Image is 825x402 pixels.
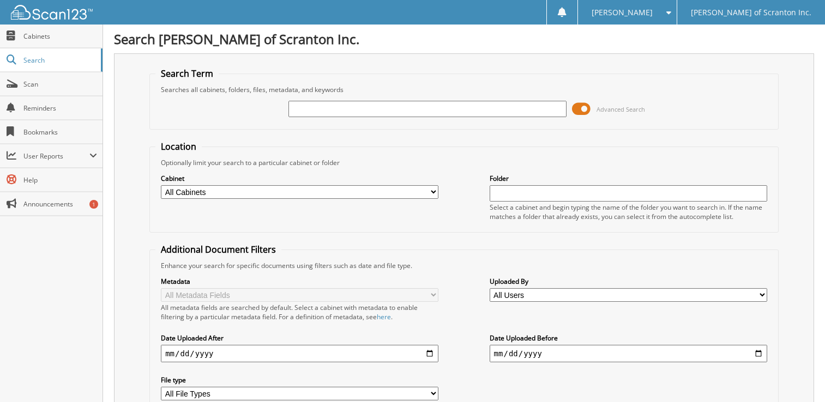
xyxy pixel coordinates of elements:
[155,243,281,255] legend: Additional Document Filters
[155,85,773,94] div: Searches all cabinets, folders, files, metadata, and keywords
[490,174,767,183] label: Folder
[155,158,773,167] div: Optionally limit your search to a particular cabinet or folder
[89,200,98,209] div: 1
[161,174,438,183] label: Cabinet
[155,141,202,153] legend: Location
[23,56,95,65] span: Search
[161,345,438,362] input: start
[23,151,89,161] span: User Reports
[161,375,438,385] label: File type
[597,105,645,113] span: Advanced Search
[592,9,653,16] span: [PERSON_NAME]
[155,261,773,270] div: Enhance your search for specific documents using filters such as date and file type.
[377,312,391,321] a: here
[23,127,97,137] span: Bookmarks
[11,5,93,20] img: scan123-logo-white.svg
[490,333,767,343] label: Date Uploaded Before
[161,303,438,321] div: All metadata fields are searched by default. Select a cabinet with metadata to enable filtering b...
[490,277,767,286] label: Uploaded By
[161,277,438,286] label: Metadata
[23,175,97,185] span: Help
[691,9,811,16] span: [PERSON_NAME] of Scranton Inc.
[155,68,219,80] legend: Search Term
[23,199,97,209] span: Announcements
[114,30,814,48] h1: Search [PERSON_NAME] of Scranton Inc.
[23,80,97,89] span: Scan
[23,32,97,41] span: Cabinets
[161,333,438,343] label: Date Uploaded After
[490,345,767,362] input: end
[23,103,97,113] span: Reminders
[490,203,767,221] div: Select a cabinet and begin typing the name of the folder you want to search in. If the name match...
